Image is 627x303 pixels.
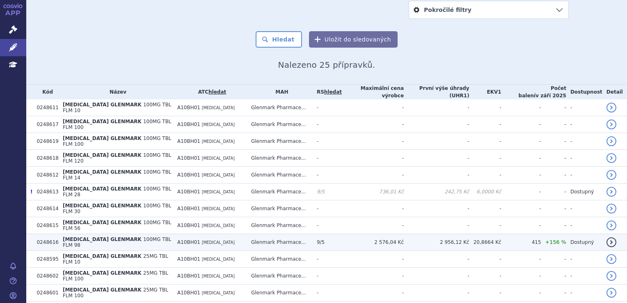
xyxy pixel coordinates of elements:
button: Uložit do sledovaných [309,31,398,48]
span: [MEDICAL_DATA] [202,291,235,295]
td: - [541,251,566,268]
span: v září 2025 [535,93,566,99]
th: Maximální cena výrobce [342,85,404,99]
a: detail [606,220,616,230]
td: - [404,99,469,116]
span: +156 % [545,239,566,245]
td: Glenmark Pharmace... [247,285,313,301]
td: 20,8664 Kč [469,234,501,251]
td: - [313,116,342,133]
td: - [342,268,404,285]
span: [MEDICAL_DATA] GLENMARK [63,220,142,225]
span: [MEDICAL_DATA] GLENMARK [63,270,142,276]
td: - [342,99,404,116]
td: - [541,99,566,116]
td: - [501,200,541,217]
td: - [501,285,541,301]
td: - [342,217,404,234]
td: - [541,200,566,217]
span: A10BH01 [177,239,200,245]
td: - [404,133,469,150]
td: - [501,184,541,200]
td: - [541,184,566,200]
span: [MEDICAL_DATA] GLENMARK [63,102,142,108]
span: [MEDICAL_DATA] GLENMARK [63,119,142,124]
td: - [404,167,469,184]
span: [MEDICAL_DATA] [202,240,235,245]
th: Kód [32,85,58,99]
td: - [541,116,566,133]
th: RS [313,85,342,99]
td: - [541,133,566,150]
span: 100MG TBL FLM 30 [63,203,172,214]
a: detail [606,204,616,213]
span: 100MG TBL FLM 98 [63,236,172,248]
span: [MEDICAL_DATA] GLENMARK [63,135,142,141]
td: Glenmark Pharmace... [247,217,313,234]
span: A10BH01 [177,155,200,161]
td: - [501,133,541,150]
span: [MEDICAL_DATA] [202,139,235,144]
span: 100MG TBL FLM 56 [63,220,172,231]
td: - [404,150,469,167]
span: [MEDICAL_DATA] [202,190,235,194]
td: 0248618 [32,150,58,167]
span: 9/5 [317,239,325,245]
td: - [404,116,469,133]
td: - [342,116,404,133]
td: - [541,268,566,285]
td: 0248614 [32,200,58,217]
td: 0248611 [32,99,58,116]
th: První výše úhrady (UHR1) [404,85,469,99]
td: - [541,285,566,301]
a: detail [606,153,616,163]
td: - [313,167,342,184]
td: - [404,285,469,301]
span: 25MG TBL FLM 100 [63,270,168,282]
td: Glenmark Pharmace... [247,99,313,116]
span: Poslední data tohoto produktu jsou ze SCAU platného k 01.09.2025. [30,189,32,195]
span: [MEDICAL_DATA] [202,257,235,262]
td: - [469,200,501,217]
td: Glenmark Pharmace... [247,234,313,251]
td: - [342,200,404,217]
a: detail [606,119,616,129]
a: detail [606,170,616,180]
td: - [566,99,602,116]
td: Glenmark Pharmace... [247,150,313,167]
a: hledat [208,89,226,95]
td: - [469,150,501,167]
th: MAH [247,85,313,99]
td: - [501,150,541,167]
td: - [313,200,342,217]
a: detail [606,237,616,247]
span: [MEDICAL_DATA] [202,122,235,127]
td: - [313,268,342,285]
td: - [501,116,541,133]
td: 0248617 [32,116,58,133]
td: - [501,251,541,268]
td: 0248601 [32,285,58,301]
a: detail [606,103,616,112]
td: - [313,133,342,150]
td: 0248619 [32,133,58,150]
td: Glenmark Pharmace... [247,116,313,133]
td: - [313,150,342,167]
span: 25MG TBL FLM 10 [63,253,168,265]
th: EKV1 [469,85,501,99]
td: - [541,167,566,184]
span: A10BH01 [177,256,200,262]
span: [MEDICAL_DATA] GLENMARK [63,253,142,259]
td: Glenmark Pharmace... [247,184,313,200]
td: - [342,167,404,184]
td: 0248613 [32,184,58,200]
span: [MEDICAL_DATA] GLENMARK [63,236,142,242]
span: 100MG TBL FLM 120 [63,152,172,164]
span: [MEDICAL_DATA] GLENMARK [63,287,142,293]
span: [MEDICAL_DATA] [202,207,235,211]
td: 0248612 [32,167,58,184]
th: Název [59,85,173,99]
td: - [469,116,501,133]
span: [MEDICAL_DATA] GLENMARK [63,203,142,209]
button: Hledat [256,31,302,48]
